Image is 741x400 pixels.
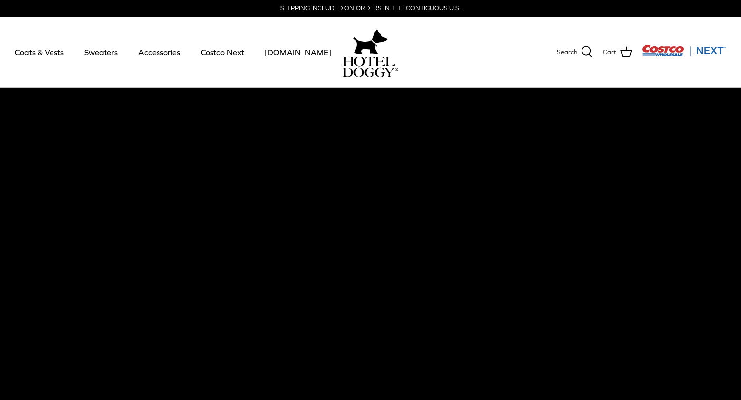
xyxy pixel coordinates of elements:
[256,35,341,69] a: [DOMAIN_NAME]
[603,46,632,58] a: Cart
[343,57,398,77] img: hoteldoggycom
[129,35,189,69] a: Accessories
[603,47,616,57] span: Cart
[557,47,577,57] span: Search
[75,35,127,69] a: Sweaters
[6,35,73,69] a: Coats & Vests
[343,27,398,77] a: hoteldoggy.com hoteldoggycom
[642,51,726,58] a: Visit Costco Next
[557,46,593,58] a: Search
[353,27,388,57] img: hoteldoggy.com
[642,44,726,57] img: Costco Next
[192,35,253,69] a: Costco Next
